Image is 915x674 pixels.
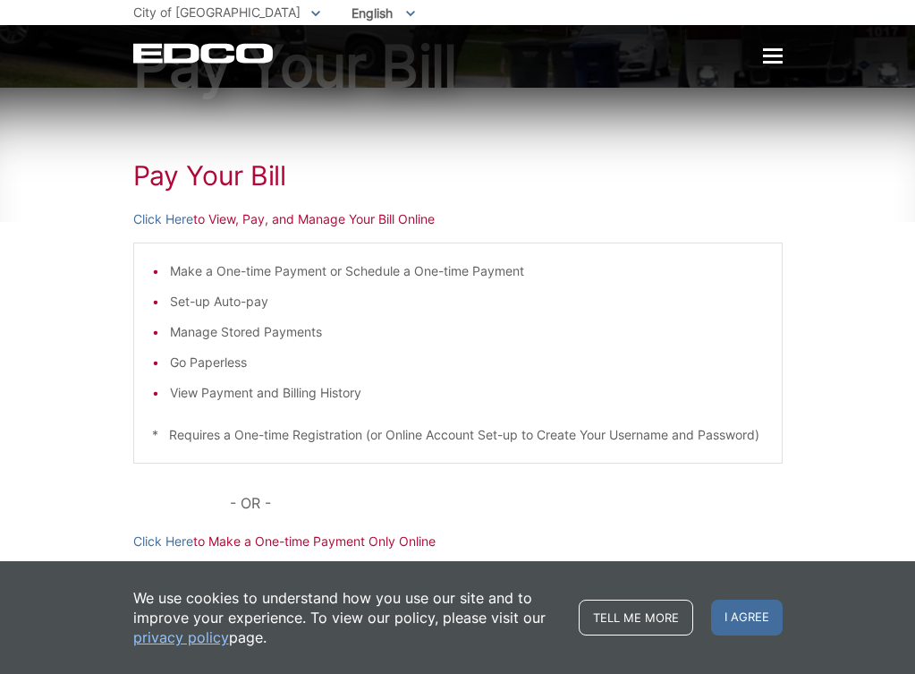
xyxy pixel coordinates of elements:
p: * Requires a One-time Registration (or Online Account Set-up to Create Your Username and Password) [152,425,764,445]
li: Manage Stored Payments [170,322,764,342]
h1: Pay Your Bill [133,38,783,95]
p: to View, Pay, and Manage Your Bill Online [133,209,783,229]
li: Go Paperless [170,353,764,372]
a: privacy policy [133,627,229,647]
li: Set-up Auto-pay [170,292,764,311]
a: Click Here [133,532,193,551]
li: View Payment and Billing History [170,383,764,403]
p: to Make a One-time Payment Only Online [133,532,783,551]
li: Make a One-time Payment or Schedule a One-time Payment [170,261,764,281]
p: We use cookies to understand how you use our site and to improve your experience. To view our pol... [133,588,561,647]
a: Click Here [133,209,193,229]
a: EDCD logo. Return to the homepage. [133,43,275,64]
p: - OR - [230,491,782,516]
span: City of [GEOGRAPHIC_DATA] [133,4,301,20]
a: Tell me more [579,600,693,636]
h1: Pay Your Bill [133,159,783,192]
